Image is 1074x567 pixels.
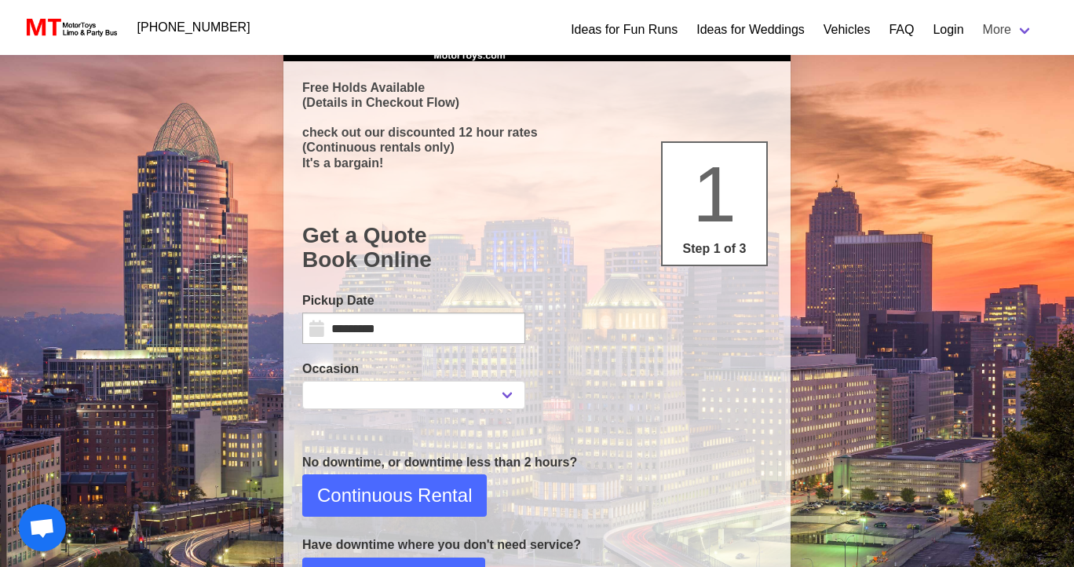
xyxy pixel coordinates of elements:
label: Occasion [302,360,525,379]
a: More [974,14,1043,46]
a: FAQ [889,20,914,39]
p: Have downtime where you don't need service? [302,536,772,554]
p: Step 1 of 3 [669,240,760,258]
p: (Continuous rentals only) [302,140,772,155]
a: Login [933,20,963,39]
span: 1 [692,150,736,238]
p: (Details in Checkout Flow) [302,95,772,110]
span: Continuous Rental [317,481,472,510]
img: MotorToys Logo [22,16,119,38]
p: check out our discounted 12 hour rates [302,125,772,140]
button: Continuous Rental [302,474,487,517]
a: Vehicles [824,20,871,39]
h1: Get a Quote Book Online [302,223,772,273]
a: Ideas for Weddings [696,20,805,39]
a: Open chat [19,504,66,551]
p: Free Holds Available [302,80,772,95]
a: Ideas for Fun Runs [571,20,678,39]
p: No downtime, or downtime less than 2 hours? [302,453,772,472]
a: [PHONE_NUMBER] [128,12,260,43]
p: It's a bargain! [302,155,772,170]
label: Pickup Date [302,291,525,310]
